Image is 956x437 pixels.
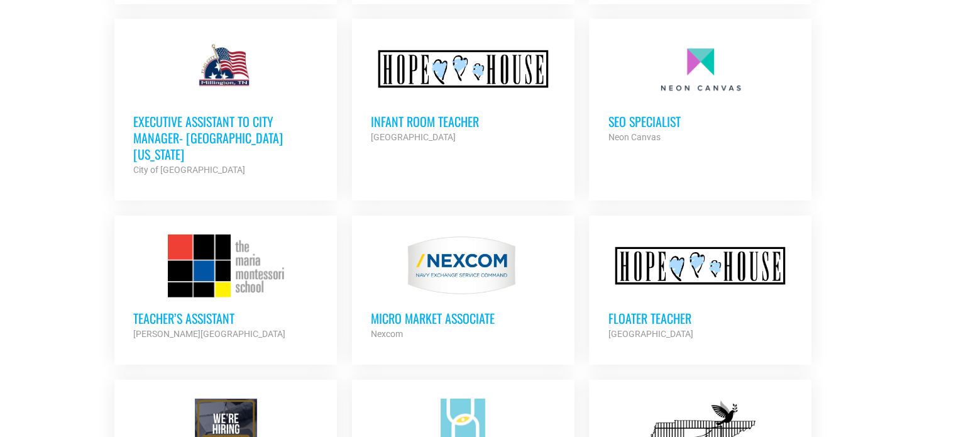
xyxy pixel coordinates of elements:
[371,310,556,326] h3: Micro Market Associate
[133,310,318,326] h3: Teacher’s Assistant
[589,216,811,360] a: Floater Teacher [GEOGRAPHIC_DATA]
[608,132,660,142] strong: Neon Canvas
[352,216,574,360] a: Micro Market Associate Nexcom
[114,19,337,196] a: Executive Assistant to City Manager- [GEOGRAPHIC_DATA] [US_STATE] City of [GEOGRAPHIC_DATA]
[608,329,693,339] strong: [GEOGRAPHIC_DATA]
[352,19,574,163] a: Infant Room Teacher [GEOGRAPHIC_DATA]
[133,113,318,162] h3: Executive Assistant to City Manager- [GEOGRAPHIC_DATA] [US_STATE]
[371,132,456,142] strong: [GEOGRAPHIC_DATA]
[589,19,811,163] a: SEO Specialist Neon Canvas
[133,329,285,339] strong: [PERSON_NAME][GEOGRAPHIC_DATA]
[371,113,556,130] h3: Infant Room Teacher
[608,310,793,326] h3: Floater Teacher
[608,113,793,130] h3: SEO Specialist
[133,165,245,175] strong: City of [GEOGRAPHIC_DATA]
[114,216,337,360] a: Teacher’s Assistant [PERSON_NAME][GEOGRAPHIC_DATA]
[371,329,403,339] strong: Nexcom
